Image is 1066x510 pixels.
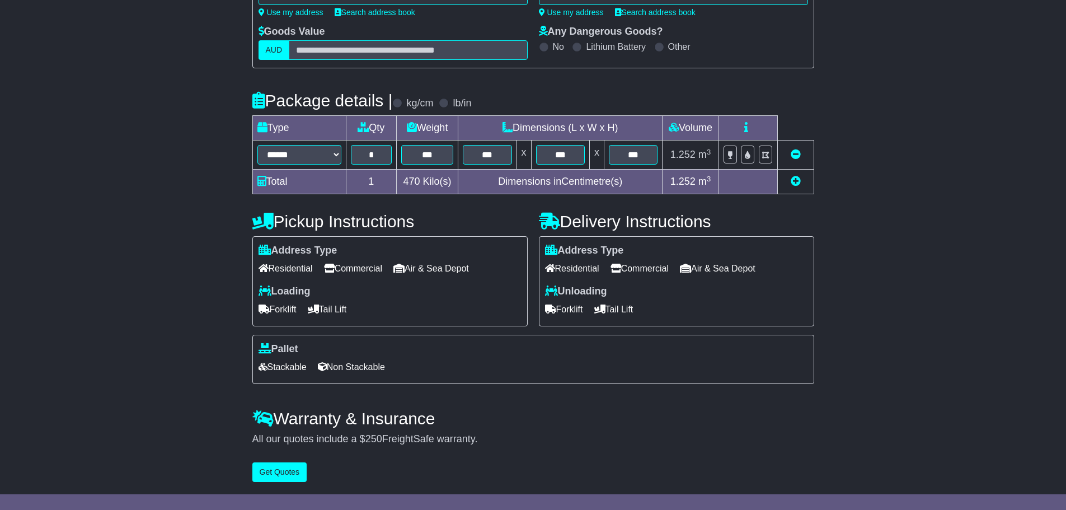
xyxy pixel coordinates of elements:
[397,170,458,194] td: Kilo(s)
[791,149,801,160] a: Remove this item
[545,245,624,257] label: Address Type
[397,116,458,141] td: Weight
[707,148,711,156] sup: 3
[252,116,346,141] td: Type
[707,175,711,183] sup: 3
[458,116,663,141] td: Dimensions (L x W x H)
[346,116,397,141] td: Qty
[259,8,323,17] a: Use my address
[545,286,607,298] label: Unloading
[318,358,385,376] span: Non Stackable
[259,343,298,355] label: Pallet
[453,97,471,110] label: lb/in
[259,260,313,277] span: Residential
[586,41,646,52] label: Lithium Battery
[539,8,604,17] a: Use my address
[252,170,346,194] td: Total
[406,97,433,110] label: kg/cm
[259,40,290,60] label: AUD
[545,260,599,277] span: Residential
[545,301,583,318] span: Forklift
[516,141,531,170] td: x
[670,176,696,187] span: 1.252
[615,8,696,17] a: Search address book
[791,176,801,187] a: Add new item
[539,26,663,38] label: Any Dangerous Goods?
[553,41,564,52] label: No
[252,462,307,482] button: Get Quotes
[668,41,691,52] label: Other
[539,212,814,231] h4: Delivery Instructions
[698,149,711,160] span: m
[259,286,311,298] label: Loading
[403,176,420,187] span: 470
[663,116,719,141] td: Volume
[346,170,397,194] td: 1
[308,301,347,318] span: Tail Lift
[259,358,307,376] span: Stackable
[393,260,469,277] span: Air & Sea Depot
[259,245,337,257] label: Address Type
[252,212,528,231] h4: Pickup Instructions
[680,260,755,277] span: Air & Sea Depot
[252,91,393,110] h4: Package details |
[589,141,604,170] td: x
[594,301,633,318] span: Tail Lift
[670,149,696,160] span: 1.252
[698,176,711,187] span: m
[259,26,325,38] label: Goods Value
[259,301,297,318] span: Forklift
[611,260,669,277] span: Commercial
[252,409,814,428] h4: Warranty & Insurance
[324,260,382,277] span: Commercial
[365,433,382,445] span: 250
[335,8,415,17] a: Search address book
[458,170,663,194] td: Dimensions in Centimetre(s)
[252,433,814,446] div: All our quotes include a $ FreightSafe warranty.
